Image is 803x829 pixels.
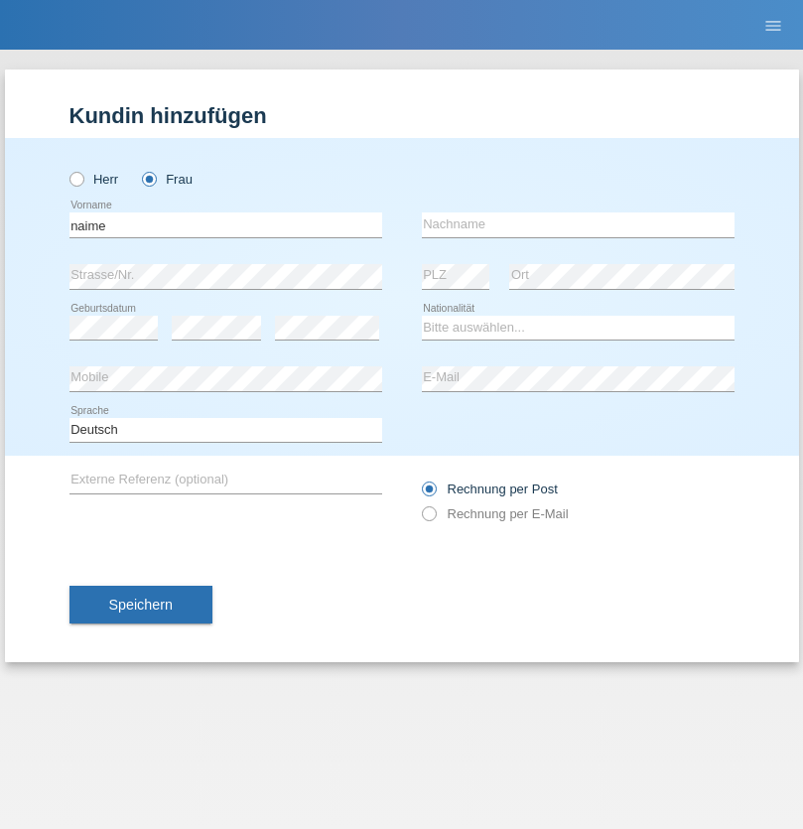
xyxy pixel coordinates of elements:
input: Rechnung per Post [422,482,435,506]
i: menu [763,16,783,36]
span: Speichern [109,597,173,613]
button: Speichern [69,586,212,623]
label: Herr [69,172,119,187]
label: Rechnung per E-Mail [422,506,569,521]
h1: Kundin hinzufügen [69,103,735,128]
label: Rechnung per Post [422,482,558,496]
input: Rechnung per E-Mail [422,506,435,531]
input: Herr [69,172,82,185]
label: Frau [142,172,193,187]
a: menu [753,19,793,31]
input: Frau [142,172,155,185]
